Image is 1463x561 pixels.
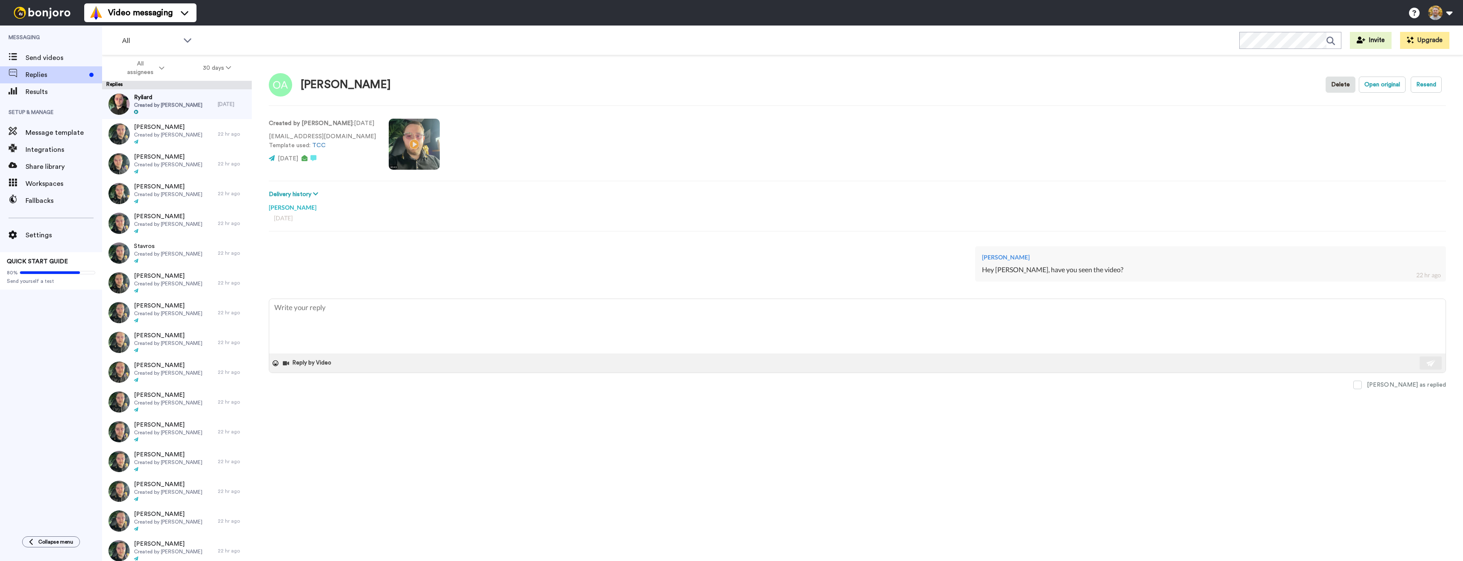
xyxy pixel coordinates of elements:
[218,220,248,227] div: 22 hr ago
[108,183,130,204] img: fd2c950e-1580-4147-add0-33275ca76388-thumb.jpg
[89,6,103,20] img: vm-color.svg
[134,153,202,161] span: [PERSON_NAME]
[102,268,252,298] a: [PERSON_NAME]Created by [PERSON_NAME]22 hr ago
[269,190,321,199] button: Delivery history
[108,213,130,234] img: ce044bf4-60a3-4747-b444-fd7ab9fe9a7c-thumb.jpg
[218,488,248,495] div: 22 hr ago
[134,310,202,317] span: Created by [PERSON_NAME]
[218,369,248,376] div: 22 hr ago
[269,73,292,97] img: Image of Olivier Auber
[134,480,202,489] span: [PERSON_NAME]
[134,421,202,429] span: [PERSON_NAME]
[108,153,130,174] img: ed8bbd6c-1b4a-4309-b3b2-8cfc461a1532-thumb.jpg
[269,119,376,128] p: : [DATE]
[269,199,1446,212] div: [PERSON_NAME]
[282,357,334,370] button: Reply by Video
[274,214,1441,222] div: [DATE]
[218,309,248,316] div: 22 hr ago
[7,259,68,265] span: QUICK START GUIDE
[134,518,202,525] span: Created by [PERSON_NAME]
[108,391,130,413] img: 236e7cfc-85ce-47b5-a4e9-5909d8107aee-thumb.jpg
[102,149,252,179] a: [PERSON_NAME]Created by [PERSON_NAME]22 hr ago
[218,250,248,256] div: 22 hr ago
[1367,381,1446,389] div: [PERSON_NAME] as replied
[134,340,202,347] span: Created by [PERSON_NAME]
[122,36,179,46] span: All
[134,93,202,102] span: Ryšard
[102,506,252,536] a: [PERSON_NAME]Created by [PERSON_NAME]22 hr ago
[218,101,248,108] div: [DATE]
[134,361,202,370] span: [PERSON_NAME]
[123,60,157,77] span: All assignees
[134,123,202,131] span: [PERSON_NAME]
[104,56,184,80] button: All assignees
[108,242,130,264] img: fc5564a6-a29d-4f2f-ab63-479193c14d8b-thumb.jpg
[301,79,391,91] div: [PERSON_NAME]
[10,7,74,19] img: bj-logo-header-white.svg
[134,391,202,399] span: [PERSON_NAME]
[1426,360,1436,367] img: send-white.svg
[102,447,252,476] a: [PERSON_NAME]Created by [PERSON_NAME]22 hr ago
[134,450,202,459] span: [PERSON_NAME]
[108,7,173,19] span: Video messaging
[108,481,130,502] img: 72823f46-8417-4b26-ae32-c8e45e4dff15-thumb.jpg
[218,547,248,554] div: 22 hr ago
[134,182,202,191] span: [PERSON_NAME]
[134,242,202,251] span: Stavros
[982,253,1439,262] div: [PERSON_NAME]
[134,370,202,376] span: Created by [PERSON_NAME]
[108,332,130,353] img: 74652981-1866-4ea4-97dc-feafb6a49d2a-thumb.jpg
[102,81,252,89] div: Replies
[108,451,130,472] img: d5dad0cb-6c05-4c65-9287-a5fb43038c11-thumb.jpg
[134,251,202,257] span: Created by [PERSON_NAME]
[134,489,202,496] span: Created by [PERSON_NAME]
[108,94,130,115] img: f77f40de-f423-4216-b099-e61825785904-thumb.jpg
[102,238,252,268] a: StavrosCreated by [PERSON_NAME]22 hr ago
[1326,77,1355,93] button: Delete
[269,132,376,150] p: [EMAIL_ADDRESS][DOMAIN_NAME] Template used:
[102,476,252,506] a: [PERSON_NAME]Created by [PERSON_NAME]22 hr ago
[26,128,102,138] span: Message template
[278,156,298,162] span: [DATE]
[134,302,202,310] span: [PERSON_NAME]
[108,510,130,532] img: 4d83448f-d4a0-4047-9aaa-12f4b7a4ab72-thumb.jpg
[7,269,18,276] span: 80%
[134,221,202,228] span: Created by [PERSON_NAME]
[102,298,252,327] a: [PERSON_NAME]Created by [PERSON_NAME]22 hr ago
[7,278,95,285] span: Send yourself a test
[134,510,202,518] span: [PERSON_NAME]
[134,548,202,555] span: Created by [PERSON_NAME]
[22,536,80,547] button: Collapse menu
[269,120,353,126] strong: Created by [PERSON_NAME]
[982,265,1439,275] div: Hey [PERSON_NAME], have you seen the video?
[134,429,202,436] span: Created by [PERSON_NAME]
[134,540,202,548] span: [PERSON_NAME]
[26,70,86,80] span: Replies
[218,131,248,137] div: 22 hr ago
[134,459,202,466] span: Created by [PERSON_NAME]
[26,179,102,189] span: Workspaces
[26,87,102,97] span: Results
[134,272,202,280] span: [PERSON_NAME]
[134,191,202,198] span: Created by [PERSON_NAME]
[102,89,252,119] a: RyšardCreated by [PERSON_NAME][DATE]
[26,53,102,63] span: Send videos
[134,161,202,168] span: Created by [PERSON_NAME]
[26,145,102,155] span: Integrations
[108,272,130,293] img: 449ee3d5-846e-4744-9023-84f095750cb3-thumb.jpg
[1350,32,1392,49] button: Invite
[102,387,252,417] a: [PERSON_NAME]Created by [PERSON_NAME]22 hr ago
[218,458,248,465] div: 22 hr ago
[134,102,202,108] span: Created by [PERSON_NAME]
[134,331,202,340] span: [PERSON_NAME]
[1416,271,1441,279] div: 22 hr ago
[134,399,202,406] span: Created by [PERSON_NAME]
[108,421,130,442] img: d8b5fc1e-d257-49fc-9bed-8963c83efc9e-thumb.jpg
[1411,77,1442,93] button: Resend
[1400,32,1449,49] button: Upgrade
[218,428,248,435] div: 22 hr ago
[108,362,130,383] img: 779bee92-86f3-4642-a8f7-43b16890a087-thumb.jpg
[38,538,73,545] span: Collapse menu
[184,60,250,76] button: 30 days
